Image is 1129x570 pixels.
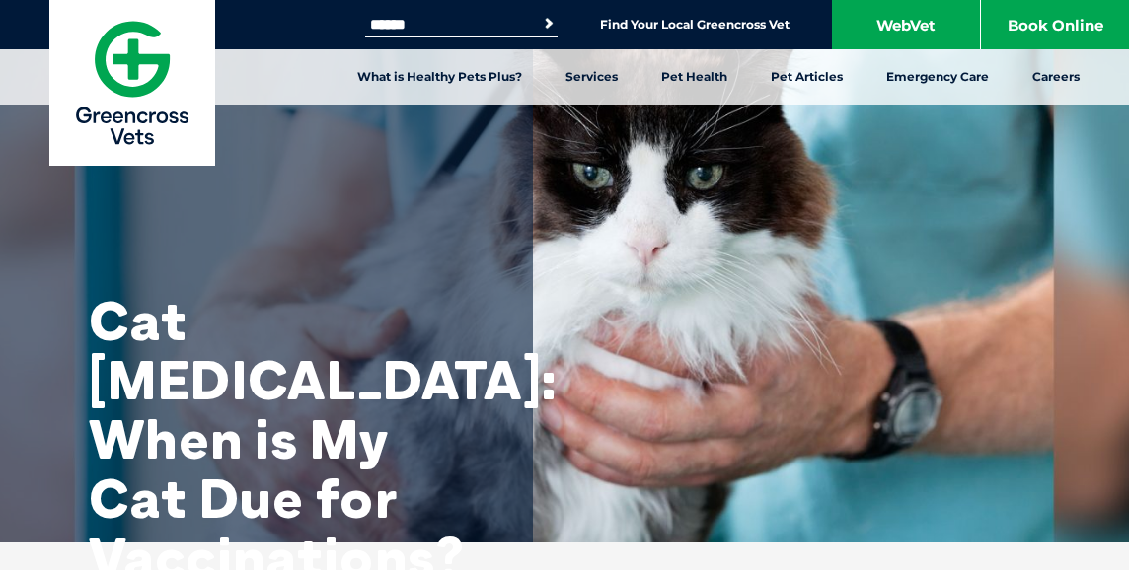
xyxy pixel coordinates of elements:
[336,49,544,105] a: What is Healthy Pets Plus?
[640,49,749,105] a: Pet Health
[539,14,559,34] button: Search
[749,49,865,105] a: Pet Articles
[600,17,790,33] a: Find Your Local Greencross Vet
[865,49,1011,105] a: Emergency Care
[1011,49,1101,105] a: Careers
[544,49,640,105] a: Services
